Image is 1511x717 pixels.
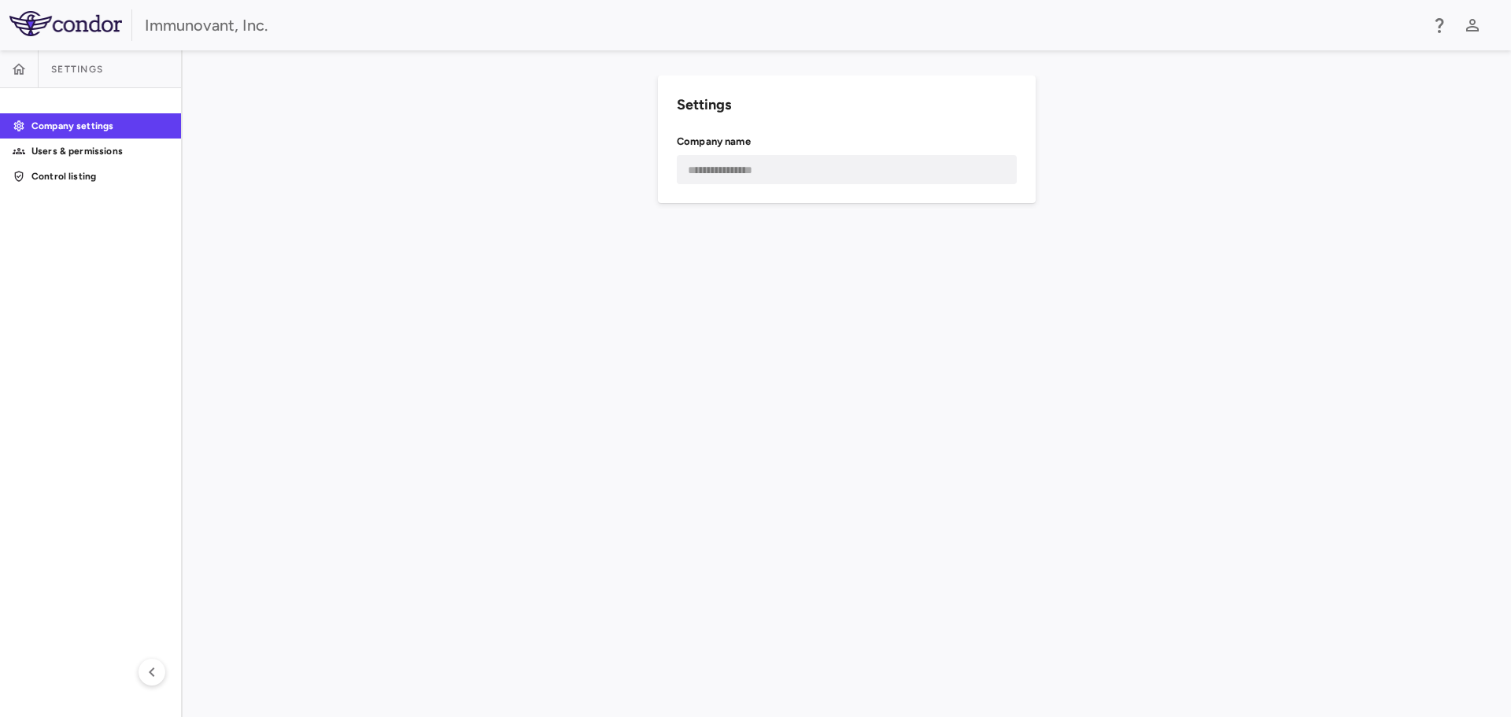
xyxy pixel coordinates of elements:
p: Users & permissions [31,144,168,158]
div: Immunovant, Inc. [145,13,1420,37]
img: logo-full-SnFGN8VE.png [9,11,122,36]
h6: Settings [677,94,1017,116]
p: Control listing [31,169,168,183]
h6: Company name [677,135,1017,149]
span: Settings [51,63,103,76]
p: Company settings [31,119,168,133]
